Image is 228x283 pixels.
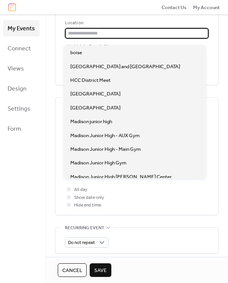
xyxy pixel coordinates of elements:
span: Madison Junior High Gym [70,159,127,167]
span: Design [8,83,27,95]
span: Madison Junior High - AUX Gym [70,132,140,139]
a: Form [3,120,40,137]
span: Settings [8,103,30,115]
span: Form [8,123,21,135]
span: All day [74,186,87,194]
span: My Account [193,4,220,11]
img: logo [8,3,16,11]
button: Cancel [58,263,87,277]
span: Contact Us [161,4,187,11]
button: Save [90,263,111,277]
span: Hide end time [74,202,101,209]
a: My Account [193,3,220,11]
span: Connect [8,43,31,55]
a: Connect [3,40,40,56]
span: Views [8,63,24,75]
a: Views [3,60,40,77]
a: My Events [3,20,40,36]
div: Location [65,19,207,27]
span: Recurring event [65,224,104,231]
span: Do not repeat [68,238,95,247]
span: Show date only [74,194,104,202]
span: [GEOGRAPHIC_DATA] and [GEOGRAPHIC_DATA] [70,63,180,70]
span: HCC District Meet [70,77,111,84]
span: My Events [8,23,35,34]
span: [GEOGRAPHIC_DATA] [70,90,120,98]
span: Madison Junior High - Main Gym [70,145,141,153]
span: Save [94,267,107,274]
span: Cancel [62,267,82,274]
span: Link to Google Maps [74,43,115,50]
span: boise [70,49,82,56]
a: Design [3,80,40,97]
span: Madison junior high [70,118,112,125]
a: Contact Us [161,3,187,11]
span: Madison Junior High [PERSON_NAME] Center [70,173,172,181]
a: Settings [3,100,40,117]
span: [GEOGRAPHIC_DATA] [70,104,120,112]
